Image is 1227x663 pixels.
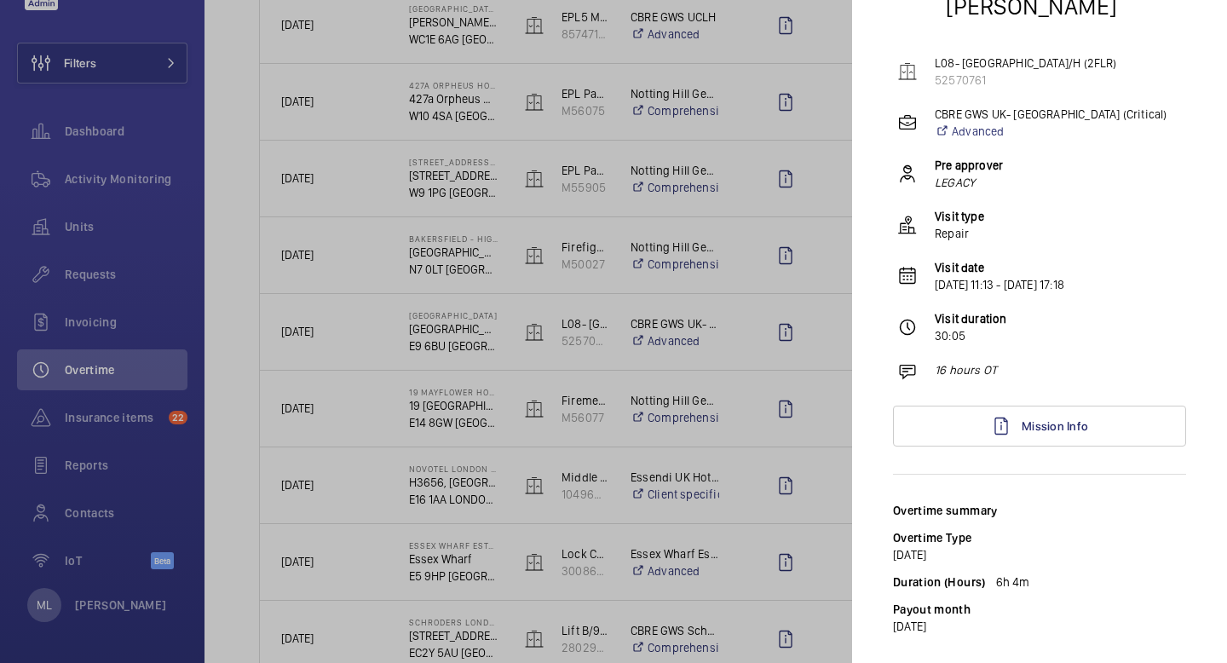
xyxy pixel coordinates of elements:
[935,123,1167,140] a: Advanced
[935,210,984,223] b: Visit type
[935,225,984,242] p: Repair
[935,261,984,274] b: Visit date
[935,174,1003,191] em: LEGACY
[935,276,1064,293] p: [DATE] 11:13 - [DATE] 17:18
[893,502,1186,519] div: Overtime summary
[935,361,997,378] p: 16 hours OT
[935,55,1117,72] p: L08- [GEOGRAPHIC_DATA]/H (2FLR)
[893,406,1186,447] a: Mission Info
[1022,419,1088,433] span: Mission Info
[935,72,1117,89] p: 52570761
[935,312,1007,326] b: Visit duration
[935,327,1007,344] p: 30:05
[893,618,1186,635] p: [DATE]
[935,159,1003,172] b: Pre approver
[893,531,972,545] label: Overtime Type
[996,574,1030,591] p: 6h 4m
[893,602,971,616] label: Payout month
[893,546,1186,563] p: [DATE]
[935,106,1167,123] p: CBRE GWS UK- [GEOGRAPHIC_DATA] (Critical)
[897,61,918,82] img: elevator.svg
[893,574,986,591] label: Duration (Hours)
